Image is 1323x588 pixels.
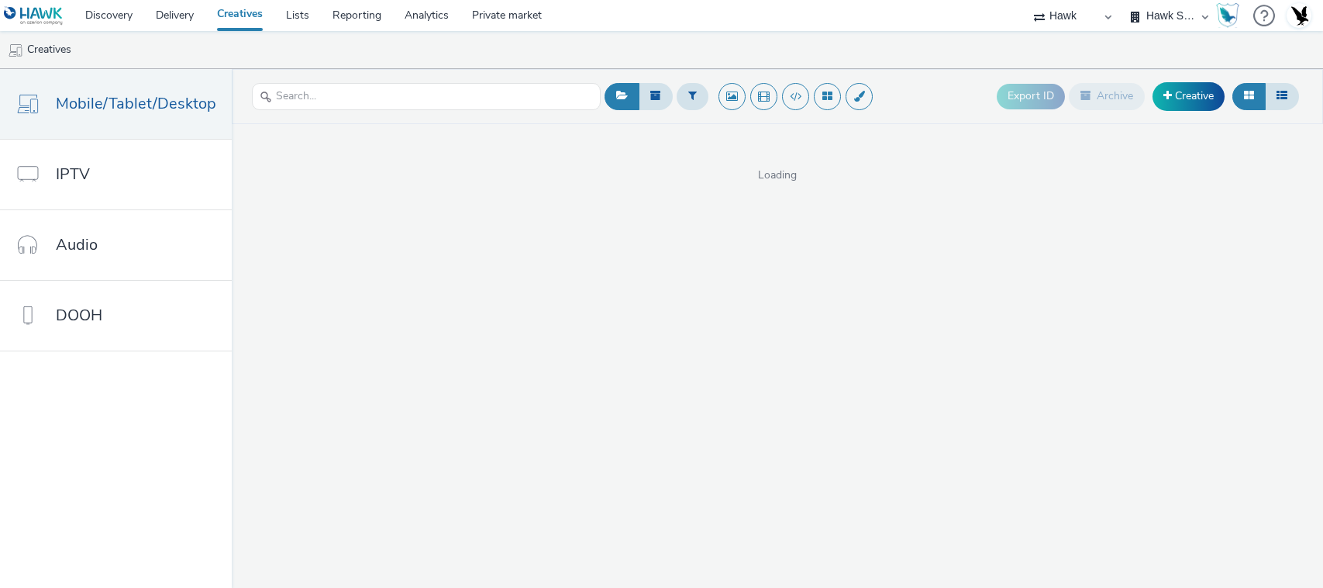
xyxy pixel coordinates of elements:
button: Archive [1069,83,1145,109]
a: Creative [1152,82,1225,110]
span: IPTV [56,163,90,185]
input: Search... [252,83,601,110]
img: undefined Logo [4,6,64,26]
button: Grid [1232,83,1266,109]
span: DOOH [56,304,102,327]
img: Account UK [1287,4,1311,27]
a: Hawk Academy [1216,3,1245,28]
span: Mobile/Tablet/Desktop [56,92,216,115]
button: Table [1265,83,1299,109]
img: mobile [8,43,23,58]
button: Export ID [997,84,1065,109]
img: Hawk Academy [1216,3,1239,28]
span: Loading [232,168,1323,183]
span: Audio [56,233,98,256]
